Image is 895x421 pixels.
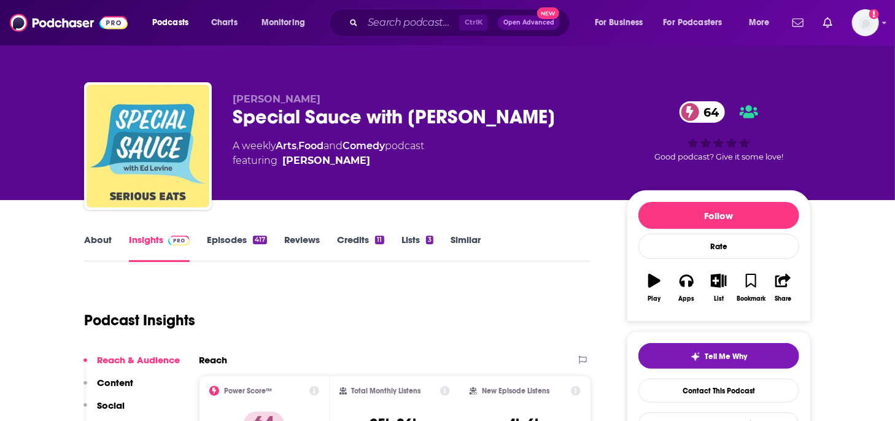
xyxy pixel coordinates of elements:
h2: Power Score™ [224,387,272,395]
p: Reach & Audience [97,354,180,366]
a: Reviews [284,234,320,262]
div: List [714,295,724,303]
button: Share [767,266,799,310]
button: Show profile menu [852,9,879,36]
div: Share [775,295,791,303]
span: For Podcasters [664,14,723,31]
span: More [749,14,770,31]
div: 417 [253,236,267,244]
a: About [84,234,112,262]
p: Content [97,377,133,388]
input: Search podcasts, credits, & more... [363,13,459,33]
button: Content [83,377,133,400]
a: Episodes417 [207,234,267,262]
button: Reach & Audience [83,354,180,377]
a: Food [298,140,324,152]
a: Similar [451,234,481,262]
span: For Business [595,14,643,31]
button: open menu [144,13,204,33]
a: Charts [203,13,245,33]
a: Show notifications dropdown [818,12,837,33]
button: Open AdvancedNew [498,15,560,30]
a: InsightsPodchaser Pro [129,234,190,262]
span: Charts [211,14,238,31]
button: Play [638,266,670,310]
h2: Total Monthly Listens [352,387,421,395]
button: open menu [740,13,785,33]
svg: Add a profile image [869,9,879,19]
button: Follow [638,202,799,229]
span: Open Advanced [503,20,554,26]
span: Logged in as TaraKennedy [852,9,879,36]
div: Search podcasts, credits, & more... [341,9,582,37]
span: [PERSON_NAME] [233,93,320,105]
span: Podcasts [152,14,188,31]
h2: New Episode Listens [482,387,549,395]
h1: Podcast Insights [84,311,195,330]
button: tell me why sparkleTell Me Why [638,343,799,369]
img: tell me why sparkle [691,352,700,361]
span: Good podcast? Give it some love! [654,152,783,161]
a: Lists3 [401,234,433,262]
img: Podchaser Pro [168,236,190,245]
div: Rate [638,234,799,259]
button: Apps [670,266,702,310]
span: Ctrl K [459,15,488,31]
span: and [324,140,343,152]
a: Comedy [343,140,385,152]
button: List [703,266,735,310]
div: Bookmark [737,295,765,303]
span: , [296,140,298,152]
h2: Reach [199,354,227,366]
button: open menu [656,13,740,33]
div: Play [648,295,661,303]
span: Monitoring [262,14,305,31]
img: Special Sauce with Ed Levine [87,85,209,207]
a: Credits11 [337,234,384,262]
span: 64 [692,101,726,123]
img: User Profile [852,9,879,36]
div: 64Good podcast? Give it some love! [627,93,811,169]
a: Show notifications dropdown [788,12,808,33]
span: New [537,7,559,19]
div: 11 [375,236,384,244]
a: 64 [680,101,726,123]
a: Arts [276,140,296,152]
div: 3 [426,236,433,244]
button: Bookmark [735,266,767,310]
div: A weekly podcast [233,139,424,168]
span: featuring [233,153,424,168]
a: Ed Levine [282,153,370,168]
a: Contact This Podcast [638,379,799,403]
button: open menu [586,13,659,33]
p: Social [97,400,125,411]
button: open menu [253,13,321,33]
div: Apps [679,295,695,303]
span: Tell Me Why [705,352,748,361]
img: Podchaser - Follow, Share and Rate Podcasts [10,11,128,34]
